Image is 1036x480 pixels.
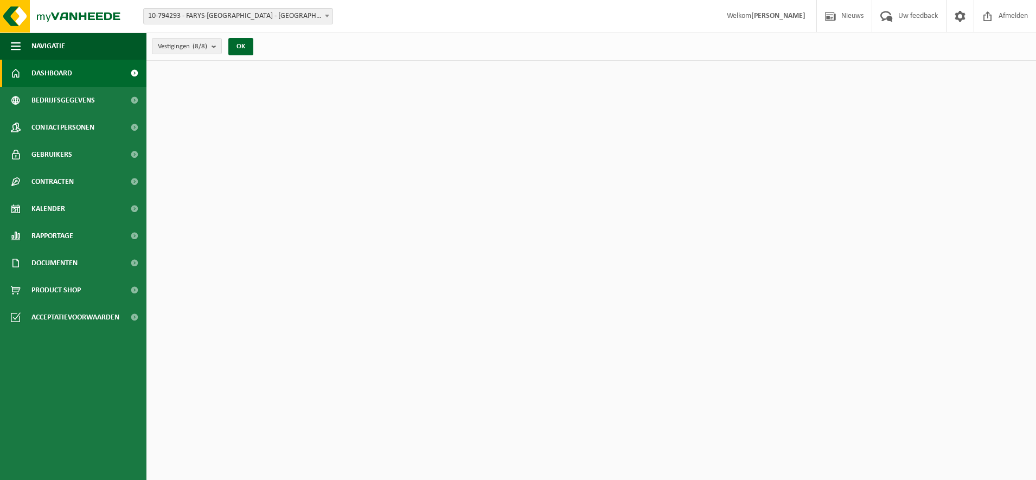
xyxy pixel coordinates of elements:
span: Rapportage [31,222,73,249]
span: 10-794293 - FARYS-ASSE - ASSE [143,8,333,24]
count: (8/8) [193,43,207,50]
span: 10-794293 - FARYS-ASSE - ASSE [144,9,332,24]
span: Vestigingen [158,39,207,55]
button: Vestigingen(8/8) [152,38,222,54]
strong: [PERSON_NAME] [751,12,805,20]
span: Acceptatievoorwaarden [31,304,119,331]
span: Contracten [31,168,74,195]
span: Documenten [31,249,78,277]
span: Contactpersonen [31,114,94,141]
span: Gebruikers [31,141,72,168]
span: Bedrijfsgegevens [31,87,95,114]
span: Product Shop [31,277,81,304]
span: Navigatie [31,33,65,60]
span: Dashboard [31,60,72,87]
button: OK [228,38,253,55]
span: Kalender [31,195,65,222]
